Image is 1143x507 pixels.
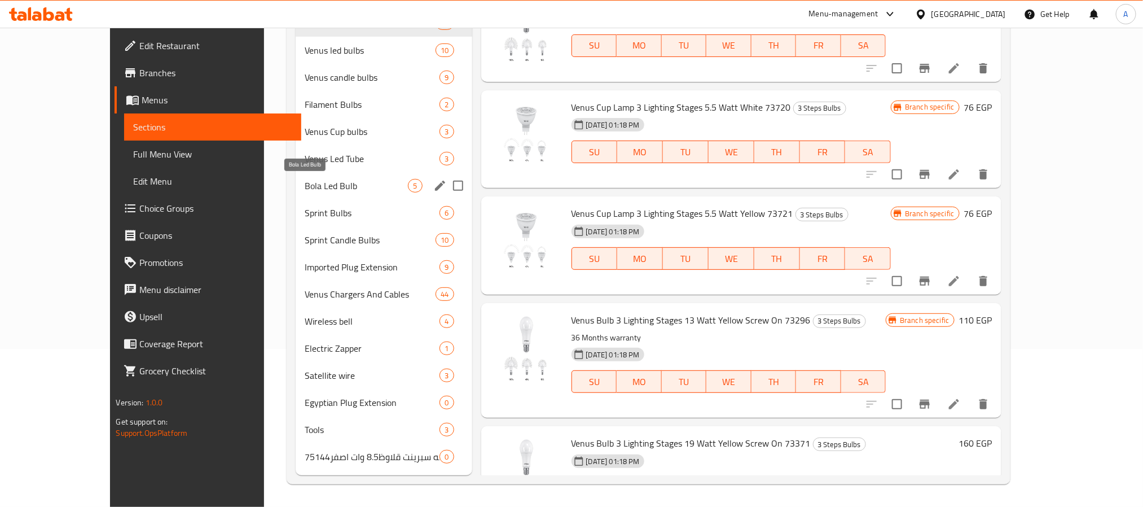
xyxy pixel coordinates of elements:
[970,268,997,295] button: delete
[796,34,841,57] button: FR
[439,369,454,382] div: items
[617,247,663,270] button: MO
[947,168,961,181] a: Edit menu item
[296,199,472,226] div: Sprint Bulbs6
[296,172,472,199] div: Bola Led Bulb5edit
[139,337,292,351] span: Coverage Report
[813,314,866,328] div: 3 Steps Bulbs
[296,335,472,362] div: Electric Zapper1
[305,260,439,274] span: Imported Plug Extension
[305,423,439,436] span: Tools
[571,247,618,270] button: SU
[305,450,439,464] span: لمبه سبرينت قلاوظ8.5 وات اصفر75144
[793,102,846,115] div: 3 Steps Bulbs
[970,161,997,188] button: delete
[805,144,841,160] span: FR
[796,208,848,221] span: 3 Steps Bulbs
[305,314,439,328] span: Wireless bell
[439,450,454,464] div: items
[142,93,292,107] span: Menus
[440,452,453,462] span: 0
[296,64,472,91] div: Venus candle bulbs9
[709,247,754,270] button: WE
[436,235,453,246] span: 10
[931,8,1006,20] div: [GEOGRAPHIC_DATA]
[124,168,301,195] a: Edit Menu
[900,208,959,219] span: Branch specific
[713,144,750,160] span: WE
[133,147,292,161] span: Full Menu View
[439,98,454,111] div: items
[305,342,439,355] span: Electric Zapper
[116,414,168,429] span: Get support on:
[436,233,454,247] div: items
[305,206,439,220] span: Sprint Bulbs
[305,396,439,409] span: Egyptian Plug Extension
[582,226,644,237] span: [DATE] 01:18 PM
[663,141,709,163] button: TU
[305,43,436,57] span: Venus led bulbs
[439,206,454,220] div: items
[621,374,657,390] span: MO
[296,91,472,118] div: Filament Bulbs2
[139,256,292,269] span: Promotions
[439,342,454,355] div: items
[964,99,992,115] h6: 76 EGP
[801,374,837,390] span: FR
[846,374,882,390] span: SA
[115,222,301,249] a: Coupons
[115,276,301,303] a: Menu disclaimer
[947,397,961,411] a: Edit menu item
[139,39,292,53] span: Edit Restaurant
[711,37,747,54] span: WE
[115,330,301,357] a: Coverage Report
[759,251,795,267] span: TH
[814,438,865,451] span: 3 Steps Bulbs
[813,438,866,451] div: 3 Steps Bulbs
[964,206,992,221] h6: 76 EGP
[305,152,439,165] span: Venus Led Tube
[800,247,846,270] button: FR
[666,37,702,54] span: TU
[440,316,453,327] span: 4
[800,141,846,163] button: FR
[139,310,292,324] span: Upsell
[571,312,811,329] span: Venus Bulb 3 Lighting Stages 13 Watt Yellow Screw On 73296
[759,144,795,160] span: TH
[582,120,644,130] span: [DATE] 01:18 PM
[305,369,439,382] span: Satellite wire
[846,37,882,54] span: SA
[305,233,436,247] div: Sprint Candle Bulbs
[116,426,187,440] a: Support.OpsPlatform
[911,391,938,418] button: Branch-specific-item
[296,443,472,470] div: لمبه سبرينت قلاوظ8.5 وات اصفر751440
[959,435,992,451] h6: 160 EGP
[662,34,707,57] button: TU
[666,374,702,390] span: TU
[754,247,800,270] button: TH
[801,37,837,54] span: FR
[706,34,751,57] button: WE
[1124,8,1128,20] span: A
[885,269,909,293] span: Select to update
[795,208,849,221] div: 3 Steps Bulbs
[850,144,886,160] span: SA
[305,287,436,301] span: Venus Chargers And Cables
[571,331,886,345] p: 36 Months warranty
[490,206,562,278] img: Venus Cup Lamp 3 Lighting Stages 5.5 Watt Yellow 73721
[115,59,301,86] a: Branches
[440,343,453,354] span: 1
[582,456,644,467] span: [DATE] 01:18 PM
[115,357,301,384] a: Grocery Checklist
[850,251,886,267] span: SA
[305,125,439,138] span: Venus Cup bulbs
[124,113,301,141] a: Sections
[895,315,953,326] span: Branch specific
[436,289,453,300] span: 44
